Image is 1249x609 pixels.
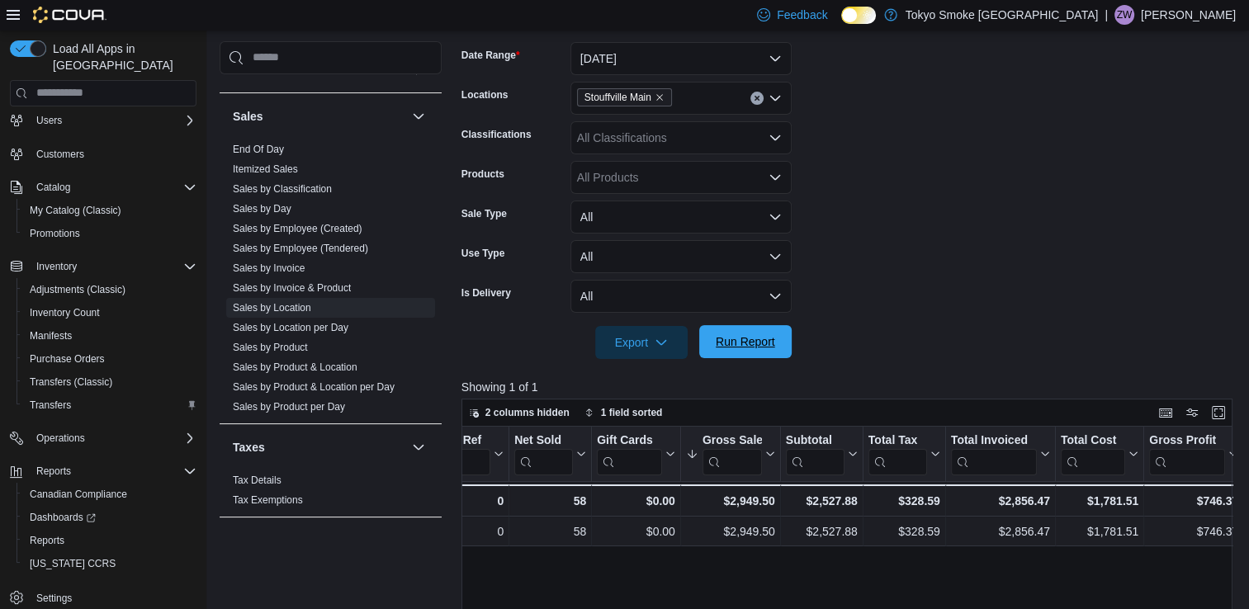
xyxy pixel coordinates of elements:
a: Tax Exemptions [233,494,303,506]
span: Manifests [23,326,196,346]
button: Remove Stouffville Main from selection in this group [655,92,665,102]
button: Catalog [30,177,77,197]
span: 2 columns hidden [485,406,570,419]
button: Taxes [409,437,428,457]
div: $2,856.47 [951,522,1050,541]
button: Export [595,326,688,359]
div: Net Sold [514,432,573,474]
button: Inventory Count [17,301,203,324]
a: Sales by Product per Day [233,401,345,413]
div: Total Invoiced [951,432,1037,448]
span: Canadian Compliance [23,484,196,504]
button: [DATE] [570,42,792,75]
button: All [570,240,792,273]
a: End Of Day [233,144,284,155]
span: Sales by Employee (Created) [233,222,362,235]
a: Sales by Classification [233,183,332,195]
button: Settings [3,585,203,609]
button: Inventory [3,255,203,278]
span: Transfers (Classic) [23,372,196,392]
button: Open list of options [769,92,782,105]
button: All [570,201,792,234]
p: [PERSON_NAME] [1141,5,1236,25]
div: $2,856.47 [951,491,1050,511]
button: All [570,280,792,313]
div: Gross Sales [703,432,762,448]
h3: Taxes [233,439,265,456]
button: Gross Profit [1149,432,1238,474]
button: Adjustments (Classic) [17,278,203,301]
span: Transfers [23,395,196,415]
span: Sales by Location per Day [233,321,348,334]
button: Taxes [233,439,405,456]
a: Tax Details [233,474,281,486]
button: Reports [30,461,78,481]
button: Enter fullscreen [1209,403,1228,423]
a: Sales by Invoice & Product [233,282,351,294]
label: Use Type [461,247,504,260]
img: Cova [33,7,106,23]
span: Sales by Product per Day [233,400,345,413]
div: Subtotal [786,432,844,474]
button: Clear input [750,92,764,105]
a: Sales by Location [233,302,311,314]
span: Washington CCRS [23,554,196,574]
span: Sales by Product & Location per Day [233,380,395,394]
span: Promotions [23,224,196,243]
div: Net Sold [514,432,573,448]
span: Itemized Sales [233,163,298,176]
span: Tax Exemptions [233,493,303,507]
div: 0 [413,491,503,511]
div: $2,949.50 [686,491,775,511]
div: $328.59 [868,522,940,541]
button: [US_STATE] CCRS [17,552,203,575]
span: My Catalog (Classic) [30,204,121,217]
span: Dark Mode [841,24,842,25]
span: Operations [30,428,196,448]
div: $2,527.88 [786,522,858,541]
div: $746.37 [1149,522,1238,541]
span: Sales by Invoice [233,262,305,275]
button: Users [3,109,203,132]
span: Reports [30,461,196,481]
button: Catalog [3,176,203,199]
span: Transfers [30,399,71,412]
a: Transfers [23,395,78,415]
span: Canadian Compliance [30,488,127,501]
div: 58 [514,491,586,511]
button: Purchase Orders [17,347,203,371]
div: Total Invoiced [951,432,1037,474]
span: Customers [30,144,196,164]
button: Total Tax [868,432,940,474]
span: Purchase Orders [23,349,196,369]
div: $0.00 [597,522,675,541]
button: 2 columns hidden [462,403,576,423]
button: Subtotal [786,432,858,474]
div: $2,949.50 [686,522,775,541]
div: Total Tax [868,432,927,448]
div: $1,781.51 [1061,491,1138,511]
a: [US_STATE] CCRS [23,554,122,574]
a: Dashboards [23,507,102,527]
button: Display options [1182,403,1202,423]
span: Reports [36,465,71,478]
span: Stouffville Main [584,89,651,106]
div: Gift Card Sales [597,432,662,474]
button: Customers [3,142,203,166]
span: Transfers (Classic) [30,375,112,389]
a: Sales by Employee (Tendered) [233,243,368,254]
button: Inventory [30,257,83,276]
span: Dashboards [23,507,196,527]
span: Inventory Count [23,303,196,323]
button: My Catalog (Classic) [17,199,203,222]
span: Sales by Day [233,202,291,215]
button: Run Report [699,325,792,358]
button: Users [30,111,69,130]
p: | [1105,5,1108,25]
span: Users [36,114,62,127]
span: Inventory Count [30,306,100,319]
a: Transfers (Classic) [23,372,119,392]
a: Dashboards [17,506,203,529]
a: My Catalog (Classic) [23,201,128,220]
div: 58 [514,522,586,541]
